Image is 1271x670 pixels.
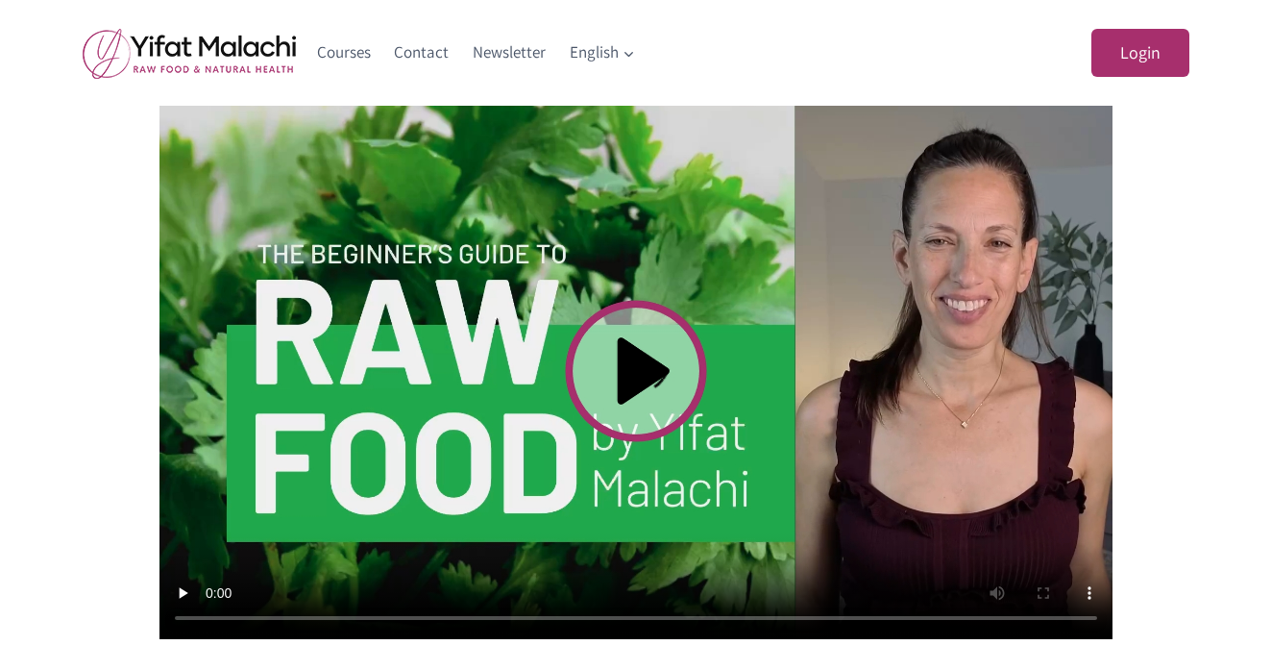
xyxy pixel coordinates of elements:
[382,30,461,76] a: Contact
[306,30,383,76] a: Courses
[461,30,558,76] a: Newsletter
[306,30,648,76] nav: Primary Navigation
[1091,29,1189,78] a: Login
[83,28,296,79] img: yifat_logo41_en.png
[557,30,647,76] button: Child menu of English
